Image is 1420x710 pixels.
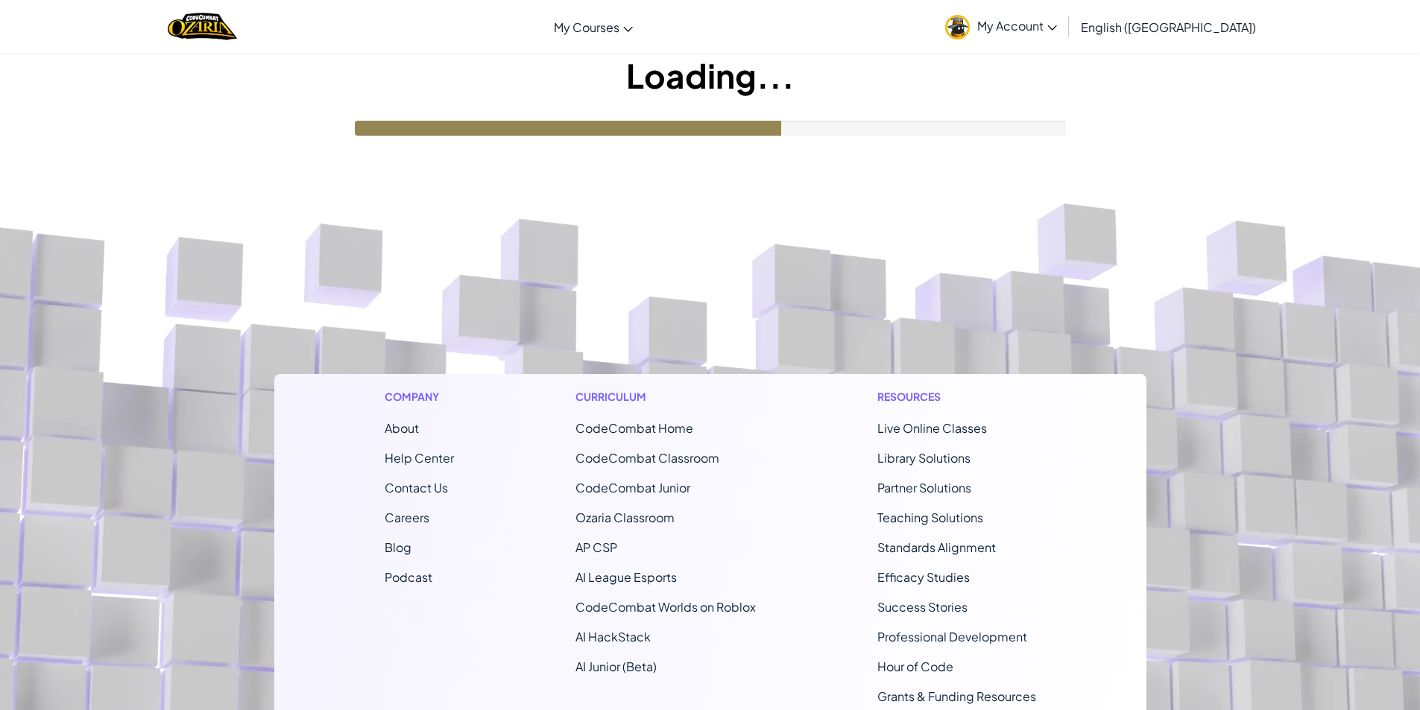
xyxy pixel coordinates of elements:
span: English ([GEOGRAPHIC_DATA]) [1081,19,1256,35]
a: Grants & Funding Resources [877,688,1036,704]
span: Contact Us [385,480,448,495]
a: AI HackStack [575,629,651,644]
img: avatar [945,15,970,39]
a: CodeCombat Worlds on Roblox [575,599,756,615]
a: AI Junior (Beta) [575,659,657,674]
span: CodeCombat Home [575,420,693,436]
a: Efficacy Studies [877,569,970,585]
a: Teaching Solutions [877,510,983,525]
a: My Account [938,3,1064,50]
h1: Curriculum [575,389,756,405]
a: About [385,420,419,436]
a: CodeCombat Classroom [575,450,719,466]
a: Library Solutions [877,450,971,466]
a: Podcast [385,569,432,585]
a: Live Online Classes [877,420,987,436]
a: Partner Solutions [877,480,971,495]
span: My Courses [554,19,619,35]
a: Careers [385,510,429,525]
a: Success Stories [877,599,968,615]
a: AP CSP [575,539,617,555]
img: Home [168,11,237,42]
a: Blog [385,539,411,555]
a: Ozaria Classroom [575,510,675,525]
a: English ([GEOGRAPHIC_DATA]) [1073,7,1263,47]
a: Hour of Code [877,659,953,674]
a: Standards Alignment [877,539,996,555]
a: My Courses [546,7,640,47]
h1: Resources [877,389,1036,405]
a: AI League Esports [575,569,677,585]
a: Ozaria by CodeCombat logo [168,11,237,42]
a: CodeCombat Junior [575,480,690,495]
a: Help Center [385,450,454,466]
h1: Company [385,389,454,405]
span: My Account [977,18,1057,34]
a: Professional Development [877,629,1027,644]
